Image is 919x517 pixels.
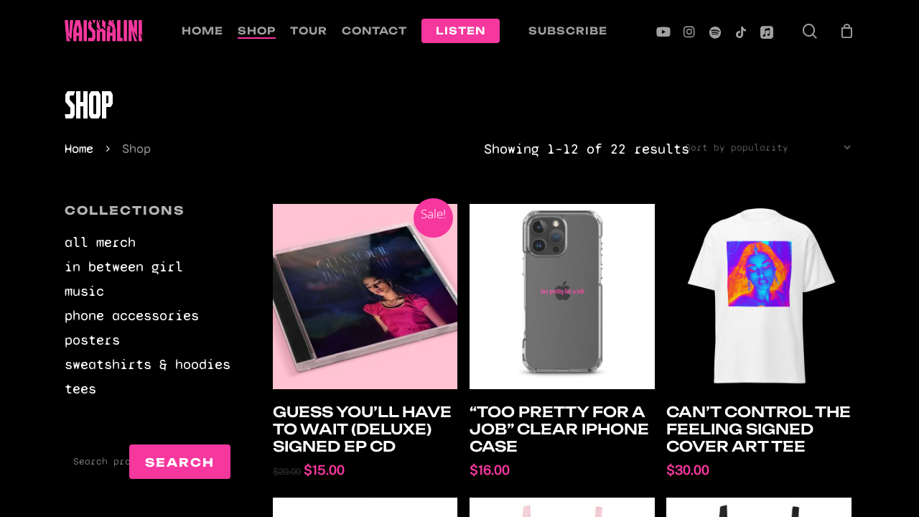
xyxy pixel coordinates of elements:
a: listen [421,24,500,37]
h2: Can’t Control the Feeling Signed Cover Art Tee [666,396,852,462]
h2: “Too Pretty For a Job” Clear iPhone Case [470,396,655,462]
span: Shop [122,141,151,157]
a: Subscribe [514,24,622,37]
a: in between girl [65,257,230,277]
h4: Collections [65,201,230,220]
a: all merch [65,233,230,253]
h1: Shop [65,90,854,120]
input: Search products… [65,444,230,479]
button: Search [129,444,230,479]
p: Showing 1–12 of 22 results [484,139,689,159]
img: Can't Control the Feeling T-Shirt! [666,204,852,389]
select: Shop order [673,132,854,163]
a: Home [65,140,93,157]
span: 30.00 [666,462,709,478]
a: music [65,281,230,302]
span: 16.00 [470,462,510,478]
a: tees [65,379,230,399]
a: contact [342,24,407,37]
a: tour [290,24,327,37]
a: posters [65,330,230,350]
a: home [182,24,223,37]
a: shop [238,24,276,37]
h2: Guess You’ll Have to Wait (Deluxe) Signed EP CD [273,396,458,462]
a: phone accessories [65,306,230,326]
span: $ [304,462,312,478]
img: Vaishalini [65,20,142,42]
span: $ [666,462,675,478]
a: Cart [839,23,854,39]
span: $ [470,462,478,478]
span: listen [436,24,485,37]
span: $ [273,467,279,477]
span: 15.00 [304,462,345,478]
span: 20.00 [273,467,301,477]
a: sweatshirts & hoodies [65,355,230,375]
span: Subscribe [528,24,607,37]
